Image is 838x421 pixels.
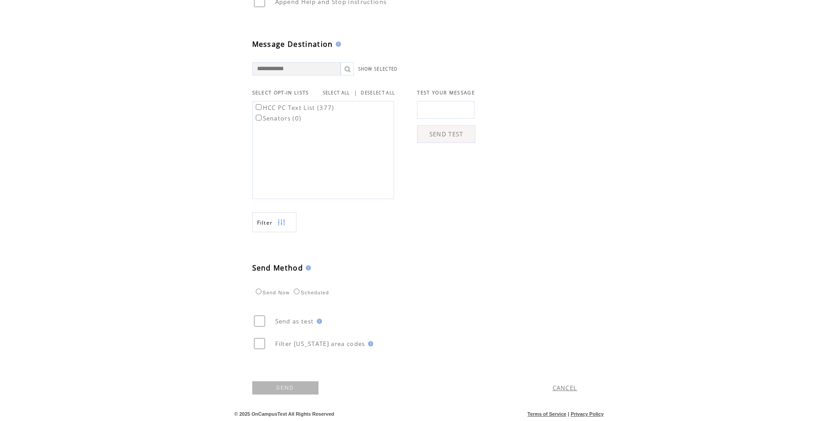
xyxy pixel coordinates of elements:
[256,115,262,120] input: Senators (0)
[252,381,319,395] a: SEND
[254,104,334,112] label: HCC PC Text List (377)
[252,212,296,232] a: Filter
[365,341,373,346] img: help.gif
[254,114,302,122] label: Senators (0)
[252,90,309,96] span: SELECT OPT-IN LISTS
[275,317,314,325] span: Send as test
[571,411,604,417] a: Privacy Policy
[256,289,262,294] input: Send Now
[303,265,311,271] img: help.gif
[361,90,395,96] a: DESELECT ALL
[252,263,303,273] span: Send Method
[323,90,350,96] a: SELECT ALL
[333,41,341,47] img: help.gif
[235,411,334,417] span: © 2025 OnCampusText All Rights Reserved
[417,90,475,96] span: TEST YOUR MESSAGE
[275,340,365,348] span: Filter [US_STATE] area codes
[277,213,285,233] img: filters.png
[292,290,329,295] label: Scheduled
[568,411,569,417] span: |
[256,104,262,110] input: HCC PC Text List (377)
[294,289,300,294] input: Scheduled
[527,411,566,417] a: Terms of Service
[252,39,333,49] span: Message Destination
[314,319,322,324] img: help.gif
[553,384,577,392] a: CANCEL
[354,89,357,97] span: |
[358,66,398,72] a: SHOW SELECTED
[257,219,273,226] span: Show filters
[417,125,475,143] a: SEND TEST
[254,290,290,295] label: Send Now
